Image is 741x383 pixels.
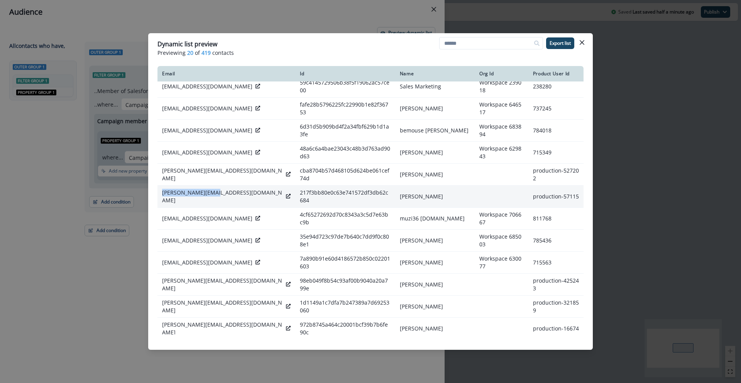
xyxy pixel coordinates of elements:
[162,277,283,292] p: [PERSON_NAME][EMAIL_ADDRESS][DOMAIN_NAME]
[395,97,475,119] td: [PERSON_NAME]
[162,83,252,90] p: [EMAIL_ADDRESS][DOMAIN_NAME]
[395,273,475,295] td: [PERSON_NAME]
[395,141,475,163] td: [PERSON_NAME]
[528,97,584,119] td: 737245
[528,141,584,163] td: 715349
[395,229,475,251] td: [PERSON_NAME]
[528,185,584,207] td: production-57115
[162,127,252,134] p: [EMAIL_ADDRESS][DOMAIN_NAME]
[395,75,475,97] td: Sales Marketing
[528,163,584,185] td: production-527202
[295,163,395,185] td: cba8704b57d468105d624be061cef74d
[528,119,584,141] td: 784018
[475,119,528,141] td: Workspace 683894
[395,185,475,207] td: [PERSON_NAME]
[162,299,283,314] p: [PERSON_NAME][EMAIL_ADDRESS][DOMAIN_NAME]
[295,273,395,295] td: 98eb049f8b54c93af00b9040a20a799e
[475,141,528,163] td: Workspace 629843
[295,97,395,119] td: fafe28b5796225fc22990b1e82f36753
[475,75,528,97] td: Workspace 239018
[162,237,252,244] p: [EMAIL_ADDRESS][DOMAIN_NAME]
[475,97,528,119] td: Workspace 646517
[157,49,584,57] p: Previewing of contacts
[475,229,528,251] td: Workspace 685003
[300,71,391,77] div: Id
[550,41,571,46] p: Export list
[295,317,395,339] td: 972b8745a464c20001bcf39b7b6fe90c
[395,163,475,185] td: [PERSON_NAME]
[528,229,584,251] td: 785436
[295,141,395,163] td: 48a6c6a4bae23043c48b3d763ad90d63
[187,49,193,57] span: 20
[162,321,283,336] p: [PERSON_NAME][EMAIL_ADDRESS][DOMAIN_NAME]
[576,36,588,49] button: Close
[395,251,475,273] td: [PERSON_NAME]
[295,229,395,251] td: 35e94d723c97de7b640c7dd9f0c808e1
[528,273,584,295] td: production-425243
[395,295,475,317] td: [PERSON_NAME]
[295,207,395,229] td: 4cf65272692d70c8343a3c5d7e63bc9b
[395,317,475,339] td: [PERSON_NAME]
[475,251,528,273] td: Workspace 630077
[157,39,217,49] p: Dynamic list preview
[295,119,395,141] td: 6d31d5b909bd4f2a34fbf629b1d1a3fe
[162,259,252,266] p: [EMAIL_ADDRESS][DOMAIN_NAME]
[528,207,584,229] td: 811768
[395,207,475,229] td: muzi36 [DOMAIN_NAME]
[533,71,579,77] div: Product User Id
[528,75,584,97] td: 238280
[295,185,395,207] td: 217f3bb80e0c63e741572df3db62c684
[528,317,584,339] td: production-16674
[528,251,584,273] td: 715563
[475,207,528,229] td: Workspace 706667
[162,149,252,156] p: [EMAIL_ADDRESS][DOMAIN_NAME]
[201,49,211,57] span: 419
[162,105,252,112] p: [EMAIL_ADDRESS][DOMAIN_NAME]
[162,167,283,182] p: [PERSON_NAME][EMAIL_ADDRESS][DOMAIN_NAME]
[479,71,524,77] div: Org Id
[295,75,395,97] td: 59c4145729506b38f5f19062ac57ce00
[395,119,475,141] td: bemouse [PERSON_NAME]
[162,215,252,222] p: [EMAIL_ADDRESS][DOMAIN_NAME]
[295,251,395,273] td: 7a890b91e60d4186572b850c02201603
[546,37,574,49] button: Export list
[162,189,283,204] p: [PERSON_NAME][EMAIL_ADDRESS][DOMAIN_NAME]
[295,295,395,317] td: 1d1149a1c7dfa7b247389a7d69253060
[162,71,291,77] div: Email
[528,295,584,317] td: production-321859
[400,71,470,77] div: Name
